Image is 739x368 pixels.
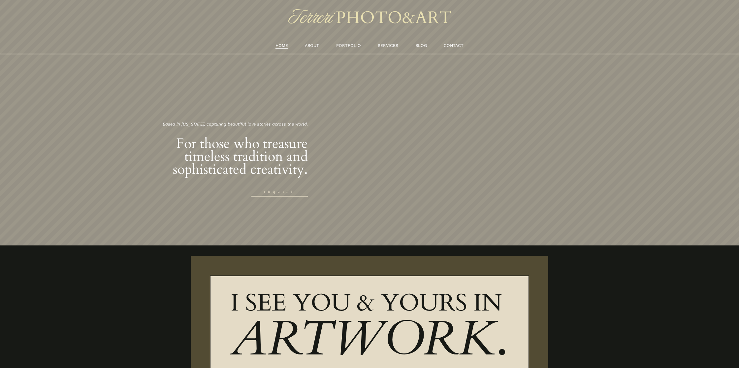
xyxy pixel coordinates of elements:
img: TERRERI PHOTO &amp; ART [287,5,452,30]
a: HOME [275,42,288,49]
a: inquire [251,186,308,197]
a: ABOUT [305,42,319,49]
em: Based in [US_STATE], capturing beautiful love stories across the world. [163,122,308,127]
a: BLOG [415,42,427,49]
a: CONTACT [444,42,464,49]
a: PORTFOLIO [336,42,361,49]
h2: For those who treasure timeless tradition and sophisticated creativity. [171,137,308,176]
a: SERVICES [378,42,398,49]
span: I SEE YOU & YOURS IN [231,287,502,319]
